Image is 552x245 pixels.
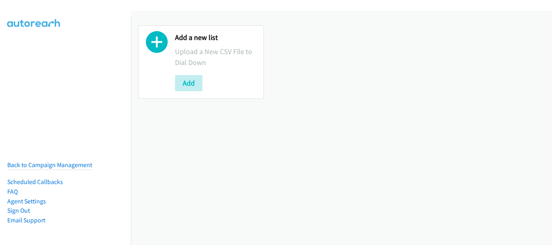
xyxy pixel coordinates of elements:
[175,75,202,91] button: Add
[7,197,46,205] a: Agent Settings
[7,178,63,186] a: Scheduled Callbacks
[7,216,45,224] a: Email Support
[175,46,256,68] p: Upload a New CSV File to Dial Down
[7,161,92,169] a: Back to Campaign Management
[7,207,30,214] a: Sign Out
[7,188,18,195] a: FAQ
[175,33,256,42] h2: Add a new list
